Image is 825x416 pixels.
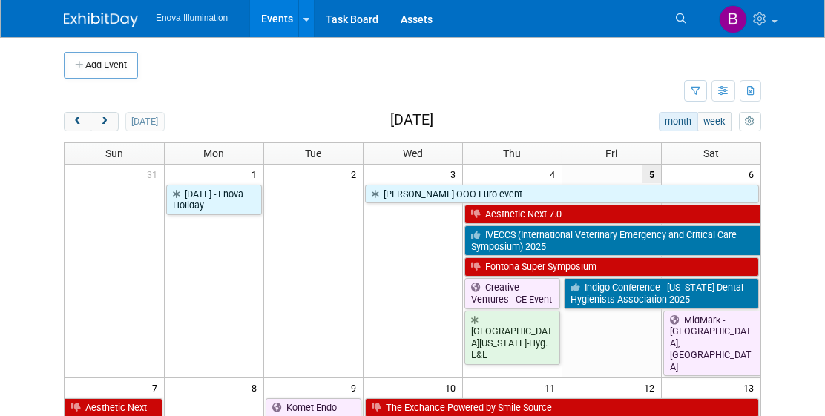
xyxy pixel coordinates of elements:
a: Aesthetic Next 7.0 [464,205,761,224]
a: [PERSON_NAME] OOO Euro event [365,185,760,204]
a: MidMark - [GEOGRAPHIC_DATA], [GEOGRAPHIC_DATA] [663,311,761,377]
span: Enova Illumination [156,13,228,23]
span: Tue [305,148,321,159]
span: Mon [203,148,224,159]
button: month [659,112,698,131]
button: next [91,112,118,131]
span: 7 [151,378,164,397]
span: 9 [349,378,363,397]
span: 31 [145,165,164,183]
img: Bailey Green [719,5,747,33]
span: 5 [642,165,661,183]
a: [GEOGRAPHIC_DATA][US_STATE]-Hyg. L&L [464,311,560,365]
span: 11 [543,378,562,397]
span: 12 [642,378,661,397]
button: Add Event [64,52,138,79]
span: Sun [105,148,123,159]
span: 6 [747,165,760,183]
span: 3 [449,165,462,183]
button: [DATE] [125,112,165,131]
a: Creative Ventures - CE Event [464,278,560,308]
i: Personalize Calendar [745,117,755,127]
span: Fri [605,148,617,159]
a: [DATE] - Enova Holiday [166,185,262,215]
button: prev [64,112,91,131]
button: week [697,112,732,131]
a: Fontona Super Symposium [464,257,760,277]
span: 4 [548,165,562,183]
span: 2 [349,165,363,183]
img: ExhibitDay [64,13,138,27]
button: myCustomButton [739,112,761,131]
span: 1 [250,165,263,183]
span: Sat [703,148,719,159]
span: Wed [403,148,423,159]
span: Thu [503,148,521,159]
span: 10 [444,378,462,397]
span: 13 [742,378,760,397]
a: IVECCS (International Veterinary Emergency and Critical Care Symposium) 2025 [464,225,761,256]
a: Indigo Conference - [US_STATE] Dental Hygienists Association 2025 [564,278,760,308]
h2: [DATE] [390,112,433,128]
span: 8 [250,378,263,397]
